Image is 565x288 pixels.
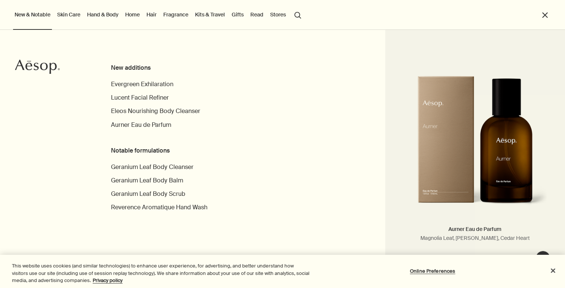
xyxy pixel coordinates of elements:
[111,176,183,185] a: Geranium Leaf Body Balm
[393,68,558,250] a: An amber glass bottle of Aurner Eau de Parfum alongside brown carton packaging.Aurner Eau de Parf...
[145,10,158,19] a: Hair
[111,80,173,88] span: Evergreen Exhilaration
[111,93,169,102] a: Lucent Facial Refiner
[13,57,62,78] a: Aesop
[409,263,456,278] button: Online Preferences, Opens the preference center dialog
[111,63,247,72] div: New additions
[111,80,173,89] a: Evergreen Exhilaration
[13,10,52,19] button: New & Notable
[86,10,120,19] a: Hand & Body
[12,262,311,284] div: This website uses cookies (and similar technologies) to enhance user experience, for advertising,...
[111,107,200,116] a: Eleos Nourishing Body Cleanser
[249,10,265,19] a: Read
[535,251,550,266] button: Live Assistance
[230,10,245,19] a: Gifts
[545,262,561,279] button: Close
[56,10,82,19] a: Skin Care
[93,277,123,284] a: More information about your privacy, opens in a new tab
[111,163,194,172] a: Geranium Leaf Body Cleanser
[111,176,183,184] span: Geranium Leaf Body Balm
[194,10,226,19] a: Kits & Travel
[291,7,305,22] button: Open search
[111,94,169,101] span: Lucent Facial Refiner
[111,107,200,115] span: Eleos Nourishing Body Cleanser
[111,190,185,198] span: Geranium Leaf Body Scrub
[541,11,549,19] button: Close the Menu
[111,190,185,198] a: Geranium Leaf Body Scrub
[15,59,60,74] svg: Aesop
[111,120,171,129] a: Aurner Eau de Parfum
[162,10,190,19] a: Fragrance
[402,76,548,217] img: An amber glass bottle of Aurner Eau de Parfum alongside brown carton packaging.
[269,10,287,19] button: Stores
[111,203,207,211] span: Reverence Aromatique Hand Wash
[393,234,558,242] p: Magnolia Leaf, [PERSON_NAME], Cedar Heart
[111,163,194,171] span: Geranium Leaf Body Cleanser
[111,121,171,129] span: Aurner Eau de Parfum
[393,225,558,242] h5: Aurner Eau de Parfum
[111,146,247,155] div: Notable formulations
[111,203,207,212] a: Reverence Aromatique Hand Wash
[124,10,141,19] a: Home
